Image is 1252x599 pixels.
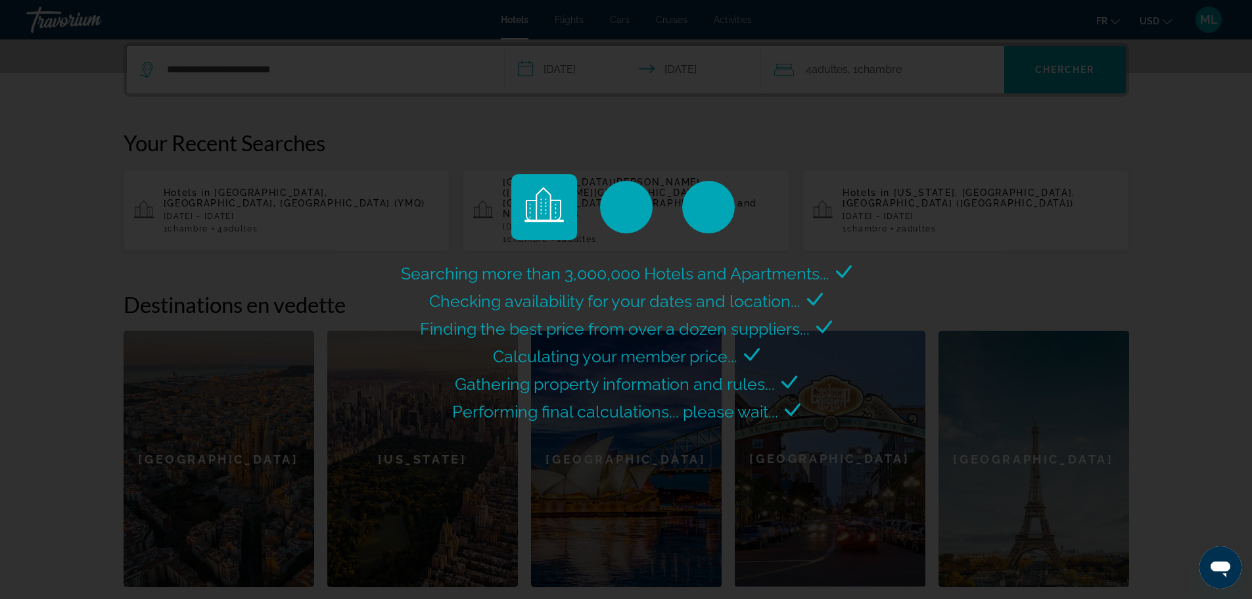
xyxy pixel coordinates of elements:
span: Finding the best price from over a dozen suppliers... [420,319,810,339]
iframe: Bouton de lancement de la fenêtre de messagerie [1199,546,1241,588]
span: Calculating your member price... [493,347,737,366]
span: Searching more than 3,000,000 Hotels and Apartments... [401,264,829,283]
span: Checking availability for your dates and location... [429,291,800,311]
span: Performing final calculations... please wait... [452,402,778,421]
span: Gathering property information and rules... [455,374,775,394]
